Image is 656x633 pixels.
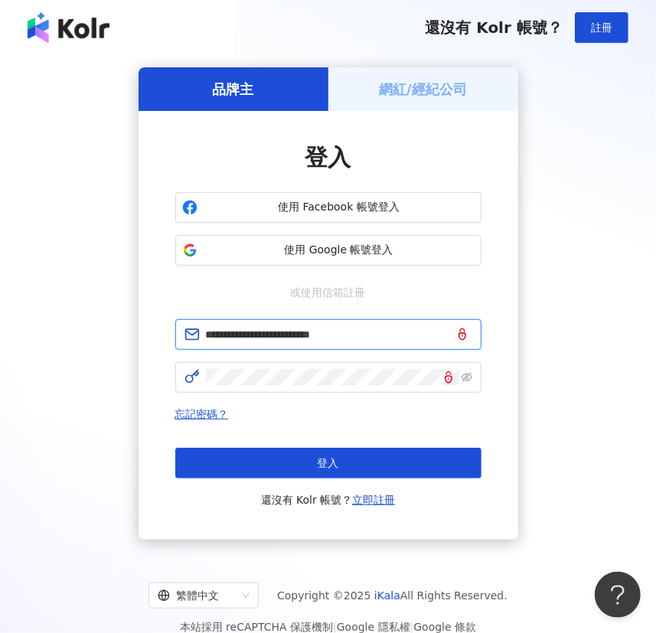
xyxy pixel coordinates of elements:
span: 還沒有 Kolr 帳號？ [425,18,563,37]
button: 使用 Google 帳號登入 [175,235,481,266]
span: 登入 [305,144,351,171]
span: | [410,621,414,633]
a: 立即註冊 [352,494,395,506]
div: 繁體中文 [158,583,236,608]
span: eye-invisible [462,372,472,383]
span: 或使用信箱註冊 [280,284,377,301]
a: Google 條款 [413,621,476,633]
a: Google 隱私權 [337,621,410,633]
span: 還沒有 Kolr 帳號？ [261,491,396,509]
button: 使用 Facebook 帳號登入 [175,192,481,223]
span: 登入 [318,457,339,469]
h5: 品牌主 [213,80,254,99]
span: | [333,621,337,633]
span: 使用 Google 帳號登入 [204,243,475,258]
button: 註冊 [575,12,628,43]
a: 忘記密碼？ [175,408,229,420]
iframe: Help Scout Beacon - Open [595,572,641,618]
h5: 網紅/經紀公司 [379,80,467,99]
button: 登入 [175,448,481,478]
span: Copyright © 2025 All Rights Reserved. [277,586,508,605]
a: iKala [374,589,400,602]
span: 註冊 [591,21,612,34]
img: logo [28,12,109,43]
span: 使用 Facebook 帳號登入 [204,200,475,215]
